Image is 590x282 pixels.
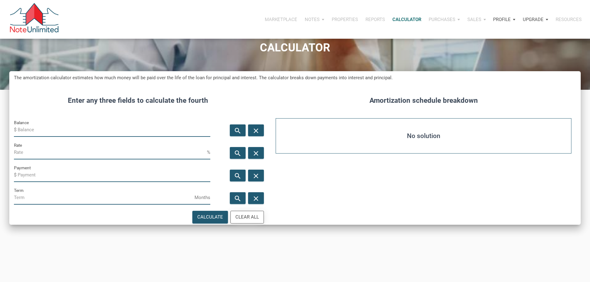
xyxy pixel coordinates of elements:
[234,127,241,134] i: search
[552,10,585,29] button: Resources
[14,141,22,149] label: Rate
[9,3,59,36] img: NoteUnlimited
[230,170,246,181] button: search
[230,147,246,159] button: search
[194,193,210,202] span: Months
[14,187,24,194] label: Term
[230,211,264,223] button: Clear All
[5,41,585,54] h1: CALCULATOR
[14,74,576,81] h5: The amortization calculator estimates how much money will be paid over the life of the loan for p...
[265,17,297,22] p: Marketplace
[248,147,264,159] button: close
[392,17,421,22] p: Calculator
[18,168,210,182] input: Payment
[234,172,241,180] i: search
[18,123,210,137] input: Balance
[252,194,260,202] i: close
[261,10,301,29] button: Marketplace
[252,172,260,180] i: close
[248,170,264,181] button: close
[234,194,241,202] i: search
[235,214,259,221] div: Clear All
[332,17,358,22] p: Properties
[362,10,389,29] button: Reports
[14,164,31,171] label: Payment
[556,17,582,22] p: Resources
[389,10,425,29] a: Calculator
[493,17,511,22] p: Profile
[328,10,362,29] button: Properties
[14,170,18,180] span: $
[14,125,18,135] span: $
[14,191,194,205] input: Term
[252,127,260,134] i: close
[248,192,264,204] button: close
[230,124,246,136] button: search
[207,147,210,157] span: %
[230,192,246,204] button: search
[519,10,552,29] button: Upgrade
[197,214,223,221] div: Calculate
[407,130,440,142] strong: No solution
[14,119,29,126] label: Balance
[365,17,385,22] p: Reports
[192,211,228,223] button: Calculate
[248,124,264,136] button: close
[523,17,544,22] p: Upgrade
[14,95,262,106] h4: Enter any three fields to calculate the fourth
[14,145,207,159] input: Rate
[489,10,519,29] button: Profile
[252,149,260,157] i: close
[234,149,241,157] i: search
[271,95,576,106] h4: Amortization schedule breakdown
